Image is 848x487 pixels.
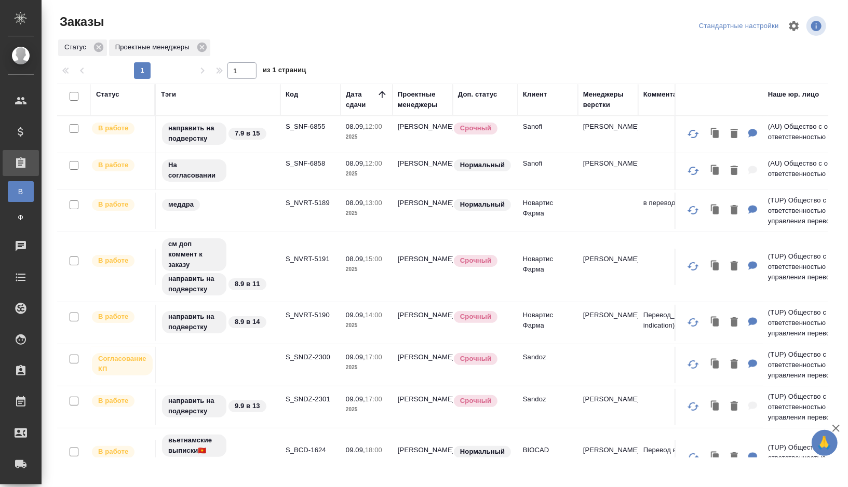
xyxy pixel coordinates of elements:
p: В работе [98,396,128,406]
td: [PERSON_NAME] [393,249,453,285]
div: Статус [58,39,107,56]
p: 13:00 [365,199,382,207]
div: Доп. статус [458,89,497,100]
p: [PERSON_NAME] [583,121,633,132]
p: 2025 [346,208,387,219]
div: Наше юр. лицо [768,89,819,100]
span: Посмотреть информацию [806,16,828,36]
p: Перевод выписок с вьетнамского/англий... [643,445,758,466]
p: 2025 [346,404,387,415]
p: Новартис Фарма [523,198,573,219]
button: Для КМ: Перевод_Uperio (new indication)_request [743,312,763,333]
p: [PERSON_NAME] [583,394,633,404]
p: 17:00 [365,395,382,403]
p: Новартис Фарма [523,254,573,275]
p: 08.09, [346,199,365,207]
div: Выставляется автоматически, если на указанный объем услуг необходимо больше времени в стандартном... [453,121,513,136]
p: Срочный [460,312,491,322]
span: Настроить таблицу [782,13,806,38]
p: Нормальный [460,447,505,457]
p: Срочный [460,255,491,266]
p: 2025 [346,264,387,275]
div: Выставляет ПМ после принятия заказа от КМа [91,310,150,324]
div: вьетнамские выписки🇻🇳, направить на подверстку, 8.9 в 13 [161,434,275,482]
p: в перевод на 8 сентября 13_00 [643,198,758,208]
button: Обновить [681,198,706,223]
div: Статус по умолчанию для стандартных заказов [453,158,513,172]
div: Выставляет ПМ после принятия заказа от КМа [91,394,150,408]
div: Выставляет ПМ после принятия заказа от КМа [91,121,150,136]
p: направить на подверстку [168,312,220,332]
p: 2025 [346,169,387,179]
p: направить на подверстку [168,274,220,294]
div: Выставляет ПМ после принятия заказа от КМа [91,158,150,172]
div: Статус по умолчанию для стандартных заказов [453,198,513,212]
p: Перевод_Uperio (new indication)_request [643,310,758,331]
button: Удалить [725,160,743,182]
p: В работе [98,199,128,210]
p: меддра [168,199,194,210]
a: В [8,181,34,202]
p: S_SNDZ-2301 [286,394,335,404]
div: см доп коммент к заказу, направить на подверстку, 8.9 в 11 [161,237,275,296]
p: Нормальный [460,160,505,170]
div: Проектные менеджеры [109,39,210,56]
div: split button [696,18,782,34]
p: Срочный [460,123,491,133]
div: Выставляется автоматически, если на указанный объем услуг необходимо больше времени в стандартном... [453,254,513,268]
button: Обновить [681,352,706,377]
button: Обновить [681,445,706,470]
button: Удалить [725,354,743,375]
p: 12:00 [365,123,382,130]
p: см доп коммент к заказу [168,239,220,270]
p: 15:00 [365,255,382,263]
p: 17:00 [365,353,382,361]
span: 🙏 [816,432,833,454]
p: S_SNF-6858 [286,158,335,169]
p: 08.09, [346,159,365,167]
p: 9.9 в 13 [235,401,260,411]
p: Новартис Фарма [523,310,573,331]
p: S_SNDZ-2300 [286,352,335,362]
button: Клонировать [706,124,725,145]
p: В работе [98,160,128,170]
div: направить на подверстку, 8.9 в 14 [161,310,275,334]
p: S_NVRT-5191 [286,254,335,264]
button: Обновить [681,310,706,335]
button: Клонировать [706,200,725,221]
p: 09.09, [346,311,365,319]
p: Sanofi [523,158,573,169]
p: 2025 [346,132,387,142]
p: направить на подверстку [168,396,220,416]
button: Обновить [681,254,706,279]
div: Тэги [161,89,176,100]
p: 7.9 в 15 [235,128,260,139]
div: направить на подверстку, 9.9 в 13 [161,394,275,418]
div: Выставляется автоматически, если на указанный объем услуг необходимо больше времени в стандартном... [453,352,513,366]
div: Проектные менеджеры [398,89,448,110]
p: На согласовании [168,160,220,181]
button: Удалить [725,124,743,145]
p: 8.9 в 14 [235,317,260,327]
button: Удалить [725,200,743,221]
p: 18:00 [365,446,382,454]
button: Для КМ: в перевод на 8 сентября 13_00 [743,200,763,221]
button: Клонировать [706,354,725,375]
div: Код [286,89,298,100]
p: S_NVRT-5189 [286,198,335,208]
div: Менеджеры верстки [583,89,633,110]
button: 🙏 [812,430,838,456]
div: На согласовании [161,158,275,183]
a: Ф [8,207,34,228]
p: вьетнамские выписки🇻🇳 [168,435,220,456]
span: В [13,186,29,197]
div: Статус [96,89,119,100]
p: Статус [64,42,90,52]
p: В работе [98,123,128,133]
button: Обновить [681,394,706,419]
div: Выставляется автоматически, если на указанный объем услуг необходимо больше времени в стандартном... [453,310,513,324]
p: [PERSON_NAME] [583,254,633,264]
button: Удалить [725,447,743,468]
p: 14:00 [365,311,382,319]
button: Клонировать [706,396,725,417]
